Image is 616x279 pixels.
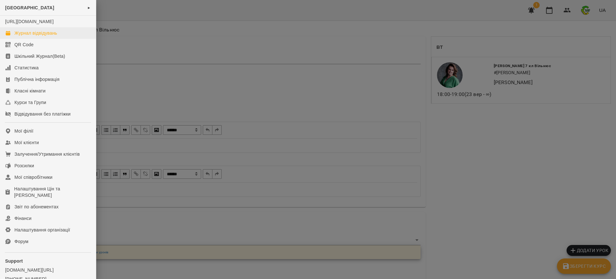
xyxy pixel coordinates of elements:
[14,227,70,233] div: Налаштування організації
[5,267,91,273] a: [DOMAIN_NAME][URL]
[5,5,54,10] span: [GEOGRAPHIC_DATA]
[14,204,59,210] div: Звіт по абонементах
[5,258,91,264] p: Support
[14,139,39,146] div: Мої клієнти
[14,128,33,134] div: Мої філії
[14,53,65,59] div: Шкільний Журнал(Beta)
[87,5,91,10] span: ►
[14,41,34,48] div: QR Code
[14,238,29,245] div: Форум
[14,76,59,83] div: Публічна інформація
[14,88,46,94] div: Класні кімнати
[14,215,31,222] div: Фінанси
[5,19,54,24] a: [URL][DOMAIN_NAME]
[14,162,34,169] div: Розсилки
[14,151,80,157] div: Залучення/Утримання клієнтів
[14,111,71,117] div: Відвідування без платіжки
[14,30,57,36] div: Журнал відвідувань
[14,186,91,198] div: Налаштування Цін та [PERSON_NAME]
[14,99,46,106] div: Курси та Групи
[14,65,39,71] div: Статистика
[14,174,53,180] div: Мої співробітники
